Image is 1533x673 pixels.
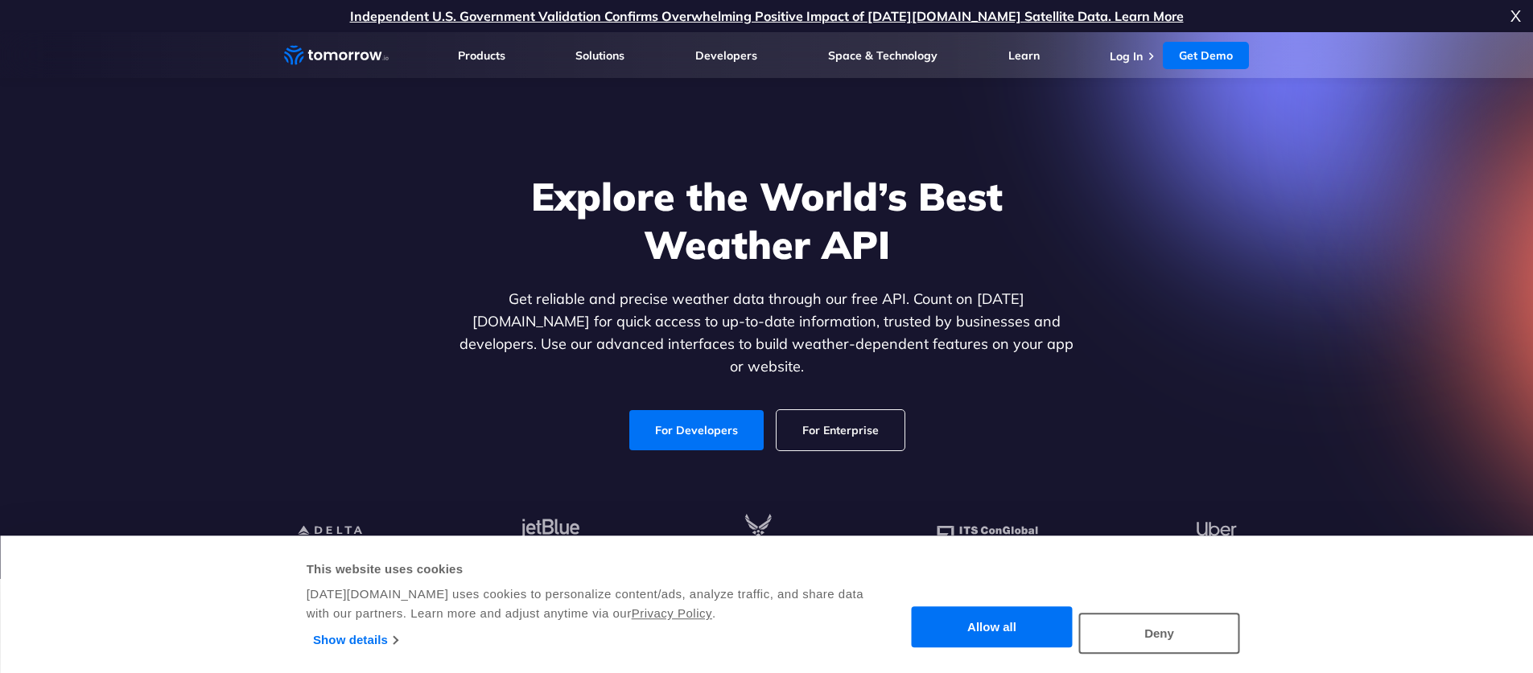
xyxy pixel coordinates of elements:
a: Solutions [575,48,624,63]
a: For Developers [629,410,764,450]
a: Space & Technology [828,48,938,63]
h1: Explore the World’s Best Weather API [456,172,1078,269]
p: Get reliable and precise weather data through our free API. Count on [DATE][DOMAIN_NAME] for quic... [456,288,1078,378]
a: Products [458,48,505,63]
div: This website uses cookies [307,560,866,579]
a: Independent U.S. Government Validation Confirms Overwhelming Positive Impact of [DATE][DOMAIN_NAM... [350,8,1184,24]
a: Learn [1008,48,1040,63]
a: Developers [695,48,757,63]
a: Log In [1110,49,1143,64]
a: For Enterprise [777,410,905,450]
button: Deny [1079,613,1240,654]
a: Get Demo [1163,42,1249,69]
button: Allow all [912,607,1073,648]
a: Show details [313,628,398,652]
div: [DATE][DOMAIN_NAME] uses cookies to personalize content/ads, analyze traffic, and share data with... [307,585,866,623]
a: Home link [284,43,389,68]
a: Privacy Policy [632,606,712,620]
